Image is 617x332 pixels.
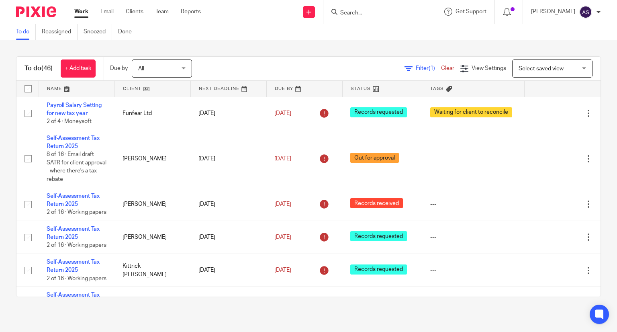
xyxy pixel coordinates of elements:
[114,188,190,221] td: [PERSON_NAME]
[190,97,266,130] td: [DATE]
[118,24,138,40] a: Done
[41,65,53,72] span: (46)
[190,188,266,221] td: [DATE]
[181,8,201,16] a: Reports
[114,97,190,130] td: Funfear Ltd
[430,233,517,241] div: ---
[441,66,454,71] a: Clear
[110,64,128,72] p: Due by
[47,259,100,273] a: Self-Assessment Tax Return 2025
[430,155,517,163] div: ---
[47,243,106,248] span: 2 of 16 · Working papers
[430,266,517,274] div: ---
[126,8,143,16] a: Clients
[47,102,102,116] a: Payroll Salary Setting for new tax year
[114,221,190,254] td: [PERSON_NAME]
[47,135,100,149] a: Self-Assessment Tax Return 2025
[350,231,407,241] span: Records requested
[47,152,106,182] span: 8 of 16 · Email draft SATR for client approval - where there's a tax rebate
[274,234,291,240] span: [DATE]
[47,193,100,207] a: Self-Assessment Tax Return 2025
[190,287,266,320] td: [DATE]
[416,66,441,71] span: Filter
[430,86,444,91] span: Tags
[138,66,144,72] span: All
[61,59,96,78] a: + Add task
[16,6,56,17] img: Pixie
[350,153,399,163] span: Out for approval
[47,276,106,281] span: 2 of 16 · Working papers
[429,66,435,71] span: (1)
[16,24,36,40] a: To do
[339,10,412,17] input: Search
[114,287,190,320] td: The Reigate Pop Up
[47,292,100,306] a: Self-Assessment Tax Return 2025
[456,9,486,14] span: Get Support
[190,130,266,188] td: [DATE]
[519,66,564,72] span: Select saved view
[274,267,291,273] span: [DATE]
[42,24,78,40] a: Reassigned
[47,210,106,215] span: 2 of 16 · Working papers
[274,201,291,207] span: [DATE]
[531,8,575,16] p: [PERSON_NAME]
[155,8,169,16] a: Team
[579,6,592,18] img: svg%3E
[114,130,190,188] td: [PERSON_NAME]
[472,66,506,71] span: View Settings
[74,8,88,16] a: Work
[47,226,100,240] a: Self-Assessment Tax Return 2025
[350,198,403,208] span: Records received
[350,264,407,275] span: Records requested
[274,111,291,116] span: [DATE]
[430,107,512,117] span: Waiting for client to reconcile
[114,254,190,287] td: Kittrick [PERSON_NAME]
[430,200,517,208] div: ---
[100,8,114,16] a: Email
[350,107,407,117] span: Records requested
[190,221,266,254] td: [DATE]
[47,119,92,124] span: 2 of 4 · Moneysoft
[84,24,112,40] a: Snoozed
[25,64,53,73] h1: To do
[274,156,291,162] span: [DATE]
[190,254,266,287] td: [DATE]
